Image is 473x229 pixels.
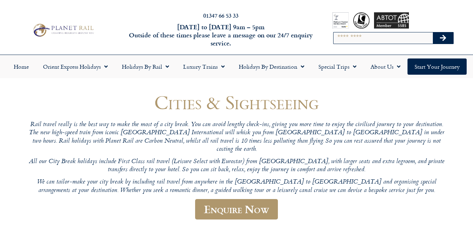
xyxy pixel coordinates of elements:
a: Luxury Trains [176,58,232,75]
a: Special Trips [311,58,363,75]
a: Home [7,58,36,75]
p: We can tailor-make your city break by including rail travel from anywhere in the [GEOGRAPHIC_DATA... [25,178,448,195]
p: Rail travel really is the best way to make the most of a city break. You can avoid lengthy check-... [25,121,448,154]
a: Orient Express Holidays [36,58,115,75]
a: Start your Journey [407,58,467,75]
h6: [DATE] to [DATE] 9am – 5pm Outside of these times please leave a message on our 24/7 enquiry serv... [128,23,313,48]
a: About Us [363,58,407,75]
a: Enquire Now [195,199,278,220]
img: Planet Rail Train Holidays Logo [31,22,95,38]
h1: Cities & Sightseeing [25,92,448,113]
nav: Menu [4,58,469,75]
p: All our City Break holidays include First Class rail travel (Leisure Select with Eurostar) from [... [25,158,448,174]
a: Holidays by Destination [232,58,311,75]
a: Holidays by Rail [115,58,176,75]
button: Search [433,32,453,44]
a: 01347 66 53 33 [203,11,238,19]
